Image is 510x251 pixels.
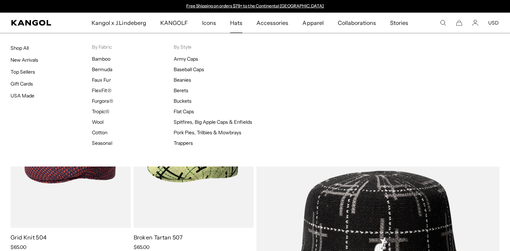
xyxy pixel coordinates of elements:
[331,13,383,33] a: Collaborations
[11,244,26,250] span: $65.00
[174,98,192,104] a: Buckets
[174,140,193,146] a: Trappers
[160,13,188,33] span: KANGOLF
[92,44,173,50] p: By Fabric
[11,45,29,51] a: Shop All
[92,108,109,115] a: Tropic®
[153,13,195,33] a: KANGOLF
[11,20,60,26] a: Kangol
[202,13,216,33] span: Icons
[295,13,330,33] a: Apparel
[183,4,327,9] div: 1 of 2
[174,129,242,136] a: Pork Pies, Trilbies & Mowbrays
[249,13,295,33] a: Accessories
[92,98,113,104] a: Furgora®
[390,13,408,33] span: Stories
[338,13,376,33] span: Collaborations
[488,20,499,26] button: USD
[92,56,110,62] a: Bamboo
[174,66,204,73] a: Baseball Caps
[134,234,183,241] a: Broken Tartan 507
[174,108,194,115] a: Flat Caps
[92,13,146,33] span: Kangol x J.Lindeberg
[11,81,33,87] a: Gift Cards
[11,57,38,63] a: New Arrivals
[174,87,188,94] a: Berets
[92,77,110,83] a: Faux Fur
[11,69,35,75] a: Top Sellers
[195,13,223,33] a: Icons
[174,44,255,50] p: By Style
[174,77,191,83] a: Beanies
[11,234,47,241] a: Grid Knit 504
[256,13,288,33] span: Accessories
[11,93,34,99] a: USA Made
[440,20,446,26] summary: Search here
[92,66,112,73] a: Bermuda
[456,20,462,26] button: Cart
[186,3,324,8] a: Free Shipping on orders $79+ to the Continental [GEOGRAPHIC_DATA]
[183,4,327,9] slideshow-component: Announcement bar
[85,13,153,33] a: Kangol x J.Lindeberg
[230,13,242,33] span: Hats
[92,140,112,146] a: Seasonal
[223,13,249,33] a: Hats
[174,56,198,62] a: Army Caps
[472,20,478,26] a: Account
[183,4,327,9] div: Announcement
[302,13,323,33] span: Apparel
[134,244,149,250] span: $65.00
[383,13,415,33] a: Stories
[92,87,111,94] a: FlexFit®
[92,119,103,125] a: Wool
[92,129,107,136] a: Cotton
[174,119,252,125] a: Spitfires, Big Apple Caps & Enfields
